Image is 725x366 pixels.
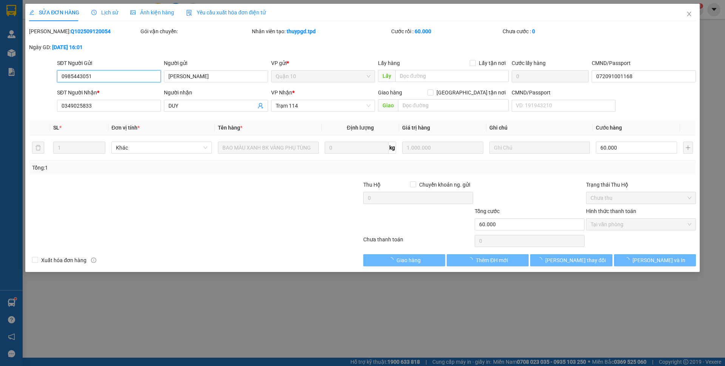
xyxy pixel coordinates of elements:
[53,125,59,131] span: SL
[586,181,696,189] div: Trạng thái Thu Hộ
[276,100,370,111] span: Trạm 114
[683,142,693,154] button: plus
[503,27,612,36] div: Chưa cước :
[91,9,118,15] span: Lịch sử
[614,254,696,266] button: [PERSON_NAME] và In
[276,71,370,82] span: Quận 10
[624,257,632,263] span: loading
[512,88,615,97] div: CMND/Passport
[43,27,73,33] span: 0907696988
[29,9,79,15] span: SỬA ĐƠN HÀNG
[57,88,161,97] div: SĐT Người Nhận
[591,219,691,230] span: Tại văn phòng
[378,70,395,82] span: Lấy
[489,142,590,154] input: Ghi Chú
[476,59,509,67] span: Lấy tận nơi
[218,142,318,154] input: VD: Bàn, Ghế
[402,142,483,154] input: 0
[29,10,34,15] span: edit
[91,258,96,263] span: info-circle
[252,27,390,36] div: Nhân viên tạo:
[362,235,474,249] div: Chưa thanh toán
[388,257,396,263] span: loading
[532,28,535,34] b: 0
[416,181,473,189] span: Chuyển khoản ng. gửi
[398,99,509,111] input: Dọc đường
[218,125,242,131] span: Tên hàng
[476,256,508,264] span: Thêm ĐH mới
[140,27,250,36] div: Gói vận chuyển:
[32,164,280,172] div: Tổng: 1
[486,120,593,135] th: Ghi chú
[29,43,139,51] div: Ngày GD:
[592,59,696,67] div: CMND/Passport
[475,208,500,214] span: Tổng cước
[378,90,402,96] span: Giao hàng
[130,10,136,15] span: picture
[537,257,545,263] span: loading
[402,125,430,131] span: Giá trị hàng
[2,19,57,27] strong: THIÊN PHÁT ĐẠT
[512,60,546,66] label: Cước lấy hàng
[586,208,636,214] label: Hình thức thanh toán
[389,142,396,154] span: kg
[2,49,84,55] strong: N.gửi:
[591,192,691,204] span: Chưa thu
[164,59,268,67] div: Người gửi
[22,33,81,42] span: PHIẾU GIAO HÀNG
[29,27,139,36] div: [PERSON_NAME]:
[186,10,192,16] img: icon
[545,256,606,264] span: [PERSON_NAME] thay đổi
[287,28,316,34] b: thuypgd.tpd
[11,27,31,33] span: Quận 10
[71,28,111,34] b: Q102509120054
[186,9,266,15] span: Yêu cầu xuất hóa đơn điện tử
[347,125,374,131] span: Định lượng
[391,27,501,36] div: Cước rồi :
[447,254,529,266] button: Thêm ĐH mới
[22,55,54,61] span: hạnh CMND:
[363,254,445,266] button: Giao hàng
[686,11,692,17] span: close
[116,142,207,153] span: Khác
[596,125,622,131] span: Cước hàng
[512,70,589,82] input: Cước lấy hàng
[57,59,161,67] div: SĐT Người Gửi
[2,55,54,61] strong: N.nhận:
[467,257,476,263] span: loading
[130,9,174,15] span: Ảnh kiện hàng
[164,88,268,97] div: Người nhận
[530,254,612,266] button: [PERSON_NAME] thay đổi
[84,3,100,9] span: [DATE]
[632,256,685,264] span: [PERSON_NAME] và In
[378,60,400,66] span: Lấy hàng
[91,10,97,15] span: clock-circle
[111,125,140,131] span: Đơn vị tính
[69,3,83,9] span: 11:05
[2,27,73,33] strong: VP: SĐT:
[433,88,509,97] span: [GEOGRAPHIC_DATA] tận nơi
[679,4,700,25] button: Close
[396,256,421,264] span: Giao hàng
[38,256,89,264] span: Xuất hóa đơn hàng
[48,49,84,55] span: 075187013716
[258,103,264,109] span: user-add
[271,90,292,96] span: VP Nhận
[271,59,375,67] div: VP gửi
[17,49,84,55] span: dung CMND:
[415,28,431,34] b: 60.000
[363,182,381,188] span: Thu Hộ
[378,99,398,111] span: Giao
[52,44,83,50] b: [DATE] 16:01
[14,3,54,9] span: Q102509120045
[395,70,509,82] input: Dọc đường
[32,9,81,18] strong: CTY XE KHÁCH
[32,142,44,154] button: delete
